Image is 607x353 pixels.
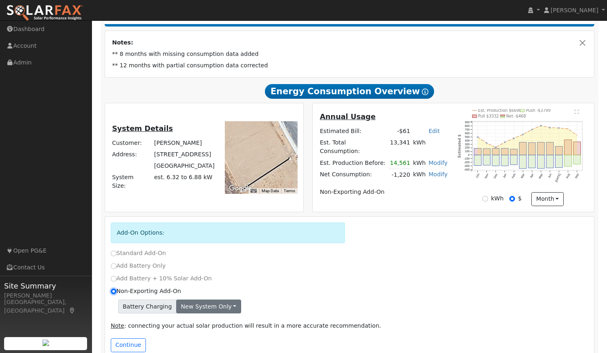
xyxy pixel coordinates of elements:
rect: onclick="" [555,155,563,168]
text: Push -$3799 [526,108,551,113]
rect: onclick="" [564,140,572,155]
button: Continue [111,338,146,352]
strong: Notes: [112,39,133,46]
td: kWh [412,137,449,157]
input: Add Battery + 10% Solar Add-On [111,276,116,282]
rect: onclick="" [564,155,572,167]
rect: onclick="" [519,155,526,169]
circle: onclick="" [558,127,560,129]
td: Net Consumption: [318,169,389,181]
circle: onclick="" [540,125,542,126]
a: Edit [428,128,439,134]
text: -200 [464,161,470,164]
text: Jun [548,173,553,179]
text: Dec [493,173,498,179]
td: System Size: [111,172,153,192]
label: $ [518,194,522,203]
rect: onclick="" [474,148,482,155]
span: Energy Consumption Overview [265,84,434,99]
td: Customer: [111,137,153,149]
rect: onclick="" [483,155,491,165]
rect: onclick="" [528,155,535,168]
rect: onclick="" [510,149,517,155]
td: -$61 [389,126,412,137]
td: Non-Exporting Add-On [318,186,449,198]
label: Non-Exporting Add-On [111,287,181,295]
text:  [575,109,579,114]
text: 300 [465,142,470,146]
img: retrieve [43,340,49,346]
a: Terms (opens in new tab) [284,189,295,193]
text: Estimated $ [457,134,461,158]
rect: onclick="" [474,155,482,166]
circle: onclick="" [522,134,524,135]
text: Aug [565,173,571,179]
text: Pull $3332 [478,114,499,118]
input: Non-Exporting Add-On [111,289,116,294]
circle: onclick="" [549,127,551,128]
td: Est. Total Consumption: [318,137,389,157]
td: Estimated Bill: [318,126,389,137]
text: Sep [574,173,580,179]
a: Modify [428,171,448,178]
circle: onclick="" [495,147,496,148]
text: 0 [468,153,470,157]
input: Standard Add-On [111,251,116,256]
rect: onclick="" [573,155,581,164]
rect: onclick="" [547,155,554,168]
rect: onclick="" [555,146,563,155]
text: May [538,173,544,179]
text: Nov [484,173,489,179]
span: est. 6.32 to 6.88 kW [154,174,213,180]
td: 13,341 [389,137,412,157]
rect: onclick="" [492,155,499,166]
text: [DATE] [555,173,562,183]
text: -300 [464,164,470,168]
text: -400 [464,168,470,171]
rect: onclick="" [510,155,517,165]
div: [PERSON_NAME] [4,291,87,300]
i: Show Help [422,89,428,95]
button: New system only [176,300,241,313]
rect: onclick="" [501,155,508,166]
text: Feb [511,173,516,179]
input: kWh [482,196,488,202]
text: Apr [529,173,534,178]
span: Battery Charging [118,300,177,313]
text: 700 [465,128,470,131]
rect: onclick="" [501,148,508,155]
text: 200 [465,146,470,149]
text: 400 [465,139,470,142]
circle: onclick="" [504,142,505,143]
rect: onclick="" [492,148,499,155]
text: 800 [465,124,470,128]
rect: onclick="" [573,142,581,155]
rect: onclick="" [538,155,545,169]
text: Oct [475,173,480,178]
span: : connecting your actual solar production will result in a more accurate recommendation. [111,322,381,329]
td: kWh [412,157,427,169]
span: [PERSON_NAME] [551,7,598,13]
label: kWh [491,194,504,203]
a: Modify [428,160,448,166]
text: 900 [465,121,470,124]
circle: onclick="" [477,136,478,138]
circle: onclick="" [576,135,578,136]
button: Close [578,38,587,47]
button: Map Data [262,188,279,194]
div: [GEOGRAPHIC_DATA], [GEOGRAPHIC_DATA] [4,298,87,315]
text: 100 [465,150,470,153]
rect: onclick="" [528,142,535,155]
u: System Details [112,124,173,133]
button: Keyboard shortcuts [251,188,256,194]
input: $ [509,196,515,202]
circle: onclick="" [531,129,533,130]
u: Annual Usage [320,113,375,121]
td: [GEOGRAPHIC_DATA] [152,160,216,172]
a: Map [69,307,76,314]
circle: onclick="" [567,128,569,129]
td: Est. Production Before: [318,157,389,169]
td: Address: [111,149,153,160]
text: Est. Production $6698 [478,108,521,113]
text: 600 [465,132,470,135]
